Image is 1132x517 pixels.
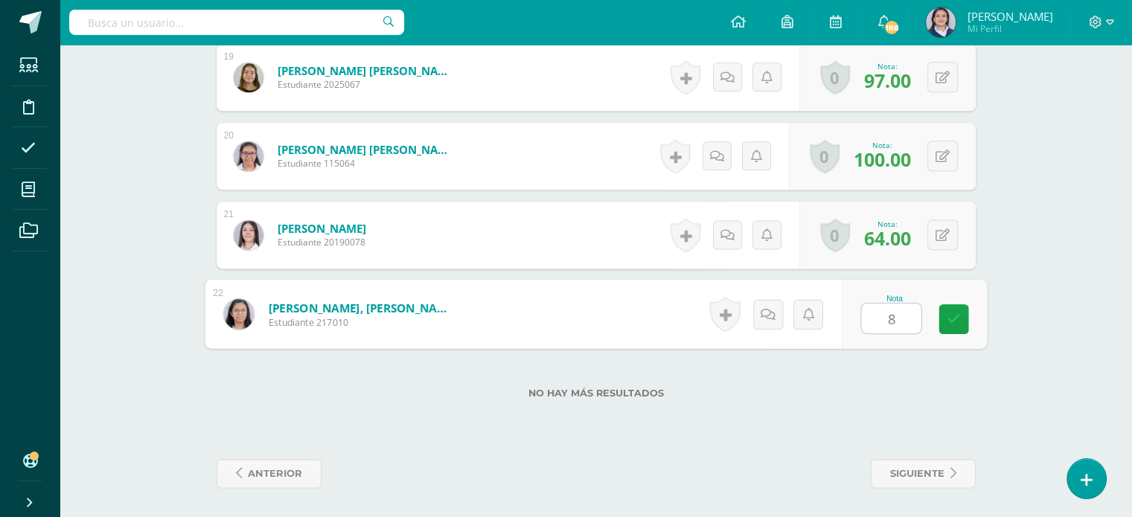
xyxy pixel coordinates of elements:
span: Mi Perfil [967,22,1052,35]
span: 100.00 [854,147,911,172]
div: Nota: [864,219,911,229]
span: anterior [248,460,302,487]
input: Busca un usuario... [69,10,404,35]
span: 188 [883,19,900,36]
img: 9f4b94e99bd453ca0c7e9e26828c986f.png [234,141,263,171]
img: 7a9a7ff6fb9253b9b9c64c3c5ede9fb1.png [223,298,254,329]
a: 0 [820,218,850,252]
a: anterior [217,459,322,488]
span: Estudiante 2025067 [278,78,456,91]
span: Estudiante 20190078 [278,236,366,248]
span: 97.00 [864,68,911,93]
a: 0 [810,139,840,173]
div: Nota: [854,140,911,150]
img: 496daf4577007a497a3b4711a5c8dd05.png [234,62,263,92]
label: No hay más resultados [217,388,976,399]
img: 866da640687ea7698593ade2779ebeb1.png [234,220,263,250]
div: Nota [860,294,928,302]
a: siguiente [871,459,976,488]
a: [PERSON_NAME], [PERSON_NAME] [268,300,452,315]
a: [PERSON_NAME] [PERSON_NAME] [278,63,456,78]
input: 0-100.0 [861,304,921,333]
span: [PERSON_NAME] [967,9,1052,24]
a: [PERSON_NAME] [PERSON_NAME] [278,142,456,157]
img: 8031ff02cdbf27b1e92c1b01252b7000.png [926,7,956,37]
span: siguiente [890,460,944,487]
div: Nota: [864,61,911,71]
span: Estudiante 115064 [278,157,456,170]
span: Estudiante 217010 [268,315,452,329]
span: 64.00 [864,225,911,251]
a: 0 [820,60,850,94]
a: [PERSON_NAME] [278,221,366,236]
